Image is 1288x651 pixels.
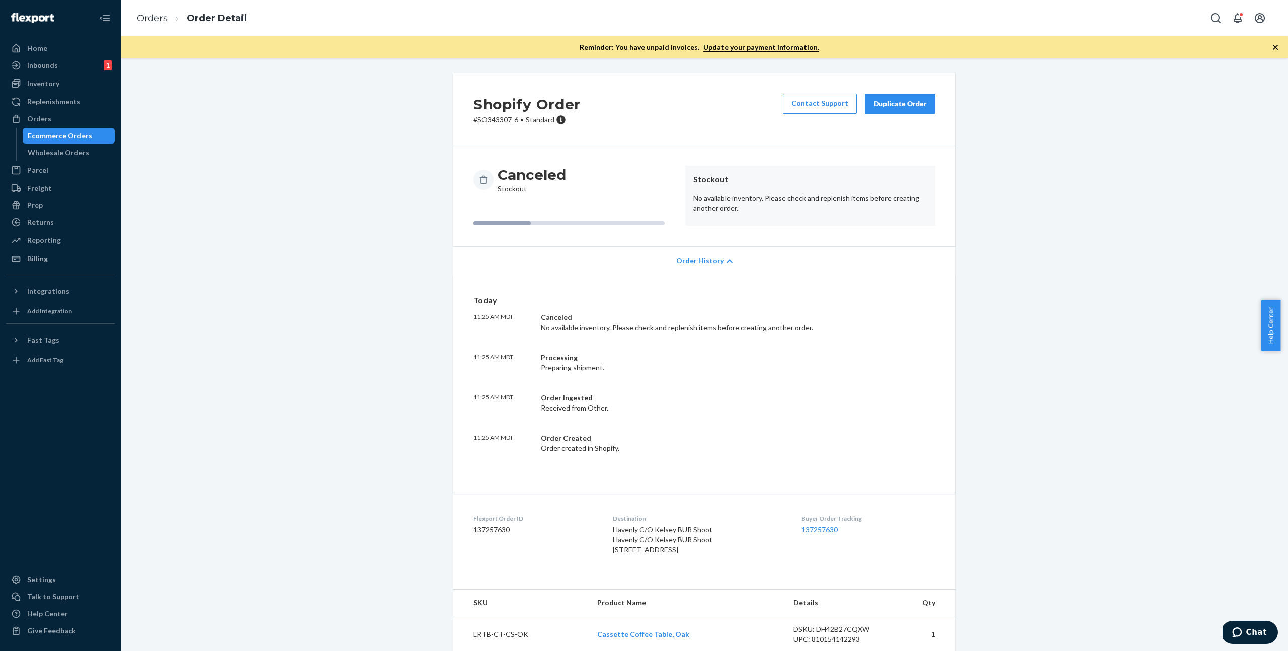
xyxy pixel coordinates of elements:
[27,165,48,175] div: Parcel
[589,590,785,616] th: Product Name
[865,94,935,114] button: Duplicate Order
[473,514,597,523] dt: Flexport Order ID
[28,148,89,158] div: Wholesale Orders
[6,180,115,196] a: Freight
[27,286,69,296] div: Integrations
[1205,8,1226,28] button: Open Search Box
[473,353,533,373] p: 11:25 AM MDT
[793,634,888,644] div: UPC: 810154142293
[541,353,838,363] div: Processing
[473,94,581,115] h2: Shopify Order
[783,94,857,114] a: Contact Support
[6,94,115,110] a: Replenishments
[27,307,72,315] div: Add Integration
[1228,8,1248,28] button: Open notifications
[613,514,786,523] dt: Destination
[473,312,533,333] p: 11:25 AM MDT
[6,57,115,73] a: Inbounds1
[6,162,115,178] a: Parcel
[6,283,115,299] button: Integrations
[676,256,724,266] span: Order History
[873,99,927,109] div: Duplicate Order
[6,589,115,605] button: Talk to Support
[453,590,589,616] th: SKU
[27,78,59,89] div: Inventory
[785,590,896,616] th: Details
[541,393,838,413] div: Received from Other.
[27,609,68,619] div: Help Center
[801,514,935,523] dt: Buyer Order Tracking
[473,115,581,125] p: # SO343307-6
[801,525,838,534] a: 137257630
[896,590,955,616] th: Qty
[520,115,524,124] span: •
[473,433,533,453] p: 11:25 AM MDT
[1223,621,1278,646] iframe: Opens a widget where you can chat to one of our agents
[27,592,79,602] div: Talk to Support
[6,572,115,588] a: Settings
[613,525,712,554] span: Havenly C/O Kelsey BUR Shoot Havenly C/O Kelsey BUR Shoot [STREET_ADDRESS]
[597,630,689,638] a: Cassette Coffee Table, Oak
[473,393,533,413] p: 11:25 AM MDT
[11,13,54,23] img: Flexport logo
[6,352,115,368] a: Add Fast Tag
[1250,8,1270,28] button: Open account menu
[6,111,115,127] a: Orders
[703,43,819,52] a: Update your payment information.
[6,214,115,230] a: Returns
[23,128,115,144] a: Ecommerce Orders
[541,353,838,373] div: Preparing shipment.
[541,312,838,322] div: Canceled
[6,332,115,348] button: Fast Tags
[27,200,43,210] div: Prep
[473,295,935,306] p: Today
[27,183,52,193] div: Freight
[693,193,927,213] p: No available inventory. Please check and replenish items before creating another order.
[1261,300,1280,351] button: Help Center
[541,433,838,453] div: Order created in Shopify.
[27,335,59,345] div: Fast Tags
[27,60,58,70] div: Inbounds
[129,4,255,33] ol: breadcrumbs
[27,97,80,107] div: Replenishments
[95,8,115,28] button: Close Navigation
[23,145,115,161] a: Wholesale Orders
[526,115,554,124] span: Standard
[27,217,54,227] div: Returns
[580,42,819,52] p: Reminder: You have unpaid invoices.
[187,13,247,24] a: Order Detail
[693,174,927,185] header: Stockout
[27,575,56,585] div: Settings
[28,131,92,141] div: Ecommerce Orders
[27,254,48,264] div: Billing
[498,166,566,194] div: Stockout
[6,623,115,639] button: Give Feedback
[27,356,63,364] div: Add Fast Tag
[27,43,47,53] div: Home
[6,75,115,92] a: Inventory
[137,13,168,24] a: Orders
[27,235,61,246] div: Reporting
[6,40,115,56] a: Home
[498,166,566,184] h3: Canceled
[793,624,888,634] div: DSKU: DH42B27CQXW
[104,60,112,70] div: 1
[27,114,51,124] div: Orders
[541,312,838,333] div: No available inventory. Please check and replenish items before creating another order.
[473,525,597,535] dd: 137257630
[6,197,115,213] a: Prep
[541,393,838,403] div: Order Ingested
[6,606,115,622] a: Help Center
[6,303,115,319] a: Add Integration
[27,626,76,636] div: Give Feedback
[541,433,838,443] div: Order Created
[6,232,115,249] a: Reporting
[6,251,115,267] a: Billing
